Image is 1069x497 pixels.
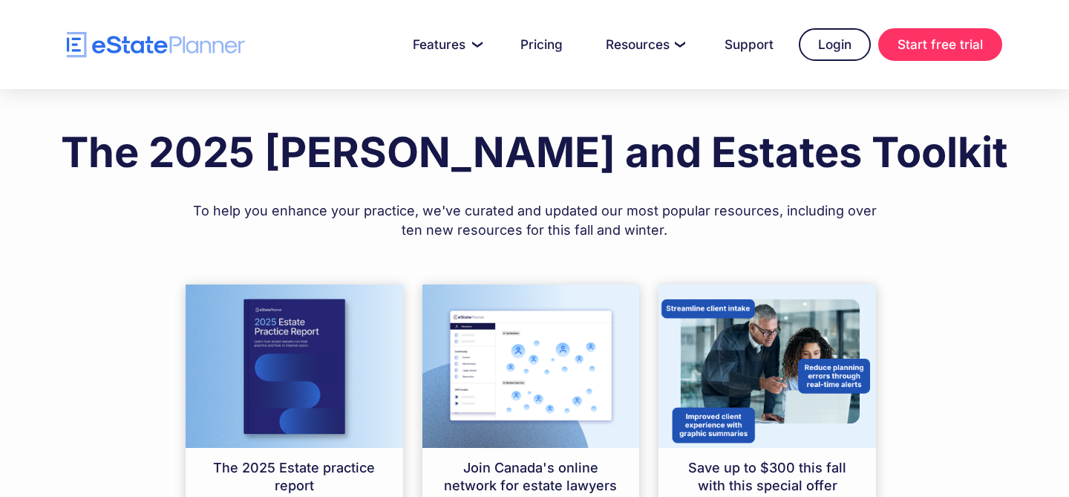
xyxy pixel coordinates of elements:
a: Support [707,30,791,59]
h4: Join Canada's online network for estate lawyers [422,448,640,495]
a: Resources [588,30,699,59]
a: Features [395,30,495,59]
h1: The 2025 [PERSON_NAME] and Estates Toolkit [61,129,1008,175]
a: home [67,32,245,58]
a: Login [799,28,871,61]
h4: Save up to $300 this fall with this special offer [658,448,876,495]
img: eState Community, online network for estate lawyers [422,285,640,448]
h4: The 2025 Estate practice report [186,448,403,495]
a: Start free trial [878,28,1002,61]
div: To help you enhance your practice, we've curated and updated our most popular resources, includin... [186,186,883,240]
a: Pricing [503,30,581,59]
